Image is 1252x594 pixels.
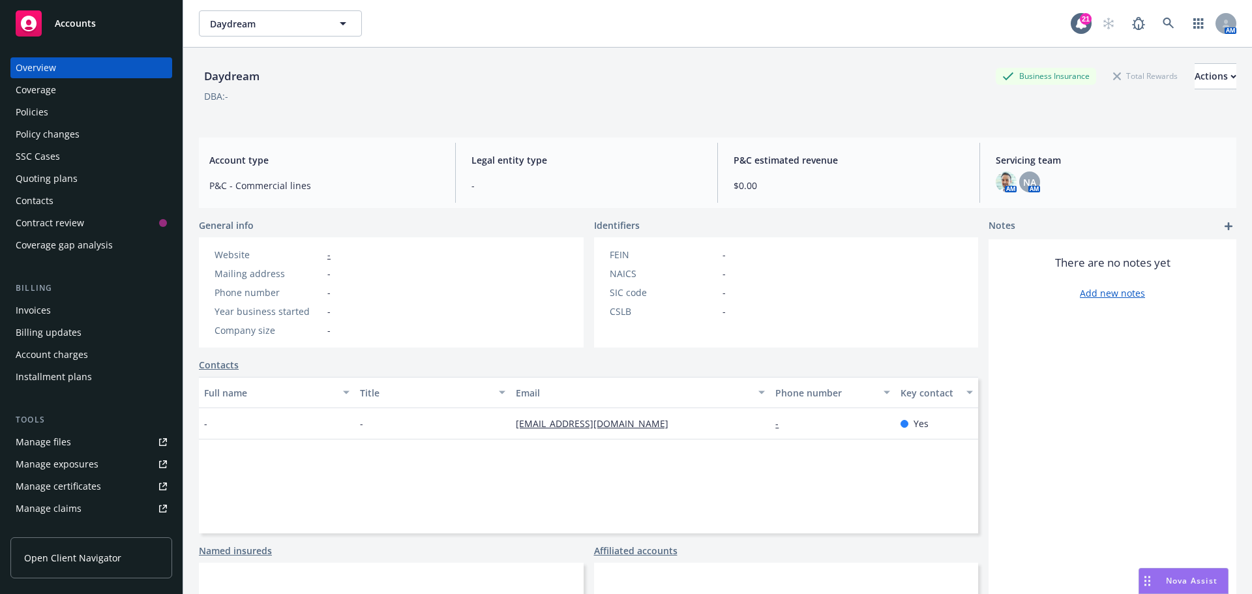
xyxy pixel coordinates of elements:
[199,544,272,557] a: Named insureds
[215,323,322,337] div: Company size
[996,68,1096,84] div: Business Insurance
[10,476,172,497] a: Manage certificates
[360,386,491,400] div: Title
[24,551,121,565] span: Open Client Navigator
[901,386,959,400] div: Key contact
[10,520,172,541] a: Manage BORs
[55,18,96,29] span: Accounts
[16,498,82,519] div: Manage claims
[16,213,84,233] div: Contract review
[327,286,331,299] span: -
[10,80,172,100] a: Coverage
[610,286,717,299] div: SIC code
[204,417,207,430] span: -
[16,344,88,365] div: Account charges
[775,417,789,430] a: -
[10,57,172,78] a: Overview
[471,179,702,192] span: -
[1166,575,1217,586] span: Nova Assist
[16,476,101,497] div: Manage certificates
[355,377,511,408] button: Title
[10,322,172,343] a: Billing updates
[1139,569,1155,593] div: Drag to move
[209,179,440,192] span: P&C - Commercial lines
[199,68,265,85] div: Daydream
[215,248,322,261] div: Website
[10,366,172,387] a: Installment plans
[360,417,363,430] span: -
[1221,218,1236,234] a: add
[16,520,77,541] div: Manage BORs
[1095,10,1122,37] a: Start snowing
[204,89,228,103] div: DBA: -
[1080,286,1145,300] a: Add new notes
[610,267,717,280] div: NAICS
[327,323,331,337] span: -
[10,146,172,167] a: SSC Cases
[594,218,640,232] span: Identifiers
[770,377,895,408] button: Phone number
[327,304,331,318] span: -
[10,102,172,123] a: Policies
[10,498,172,519] a: Manage claims
[16,300,51,321] div: Invoices
[204,386,335,400] div: Full name
[516,386,751,400] div: Email
[16,432,71,453] div: Manage files
[1107,68,1184,84] div: Total Rewards
[775,386,875,400] div: Phone number
[895,377,978,408] button: Key contact
[16,366,92,387] div: Installment plans
[1195,64,1236,89] div: Actions
[1125,10,1152,37] a: Report a Bug
[471,153,702,167] span: Legal entity type
[10,344,172,365] a: Account charges
[10,190,172,211] a: Contacts
[199,358,239,372] a: Contacts
[734,179,964,192] span: $0.00
[996,153,1226,167] span: Servicing team
[1080,13,1092,25] div: 21
[1139,568,1229,594] button: Nova Assist
[210,17,323,31] span: Daydream
[16,235,113,256] div: Coverage gap analysis
[10,282,172,295] div: Billing
[10,168,172,189] a: Quoting plans
[16,454,98,475] div: Manage exposures
[1185,10,1212,37] a: Switch app
[996,171,1017,192] img: photo
[10,5,172,42] a: Accounts
[16,80,56,100] div: Coverage
[610,248,717,261] div: FEIN
[594,544,678,557] a: Affiliated accounts
[511,377,770,408] button: Email
[10,124,172,145] a: Policy changes
[209,153,440,167] span: Account type
[16,102,48,123] div: Policies
[723,267,726,280] span: -
[16,322,82,343] div: Billing updates
[10,413,172,426] div: Tools
[327,248,331,261] a: -
[16,146,60,167] div: SSC Cases
[610,304,717,318] div: CSLB
[10,454,172,475] a: Manage exposures
[1023,175,1036,189] span: NA
[16,57,56,78] div: Overview
[10,235,172,256] a: Coverage gap analysis
[516,417,679,430] a: [EMAIL_ADDRESS][DOMAIN_NAME]
[723,304,726,318] span: -
[199,377,355,408] button: Full name
[199,218,254,232] span: General info
[1155,10,1182,37] a: Search
[10,300,172,321] a: Invoices
[1195,63,1236,89] button: Actions
[16,168,78,189] div: Quoting plans
[215,286,322,299] div: Phone number
[327,267,331,280] span: -
[723,248,726,261] span: -
[914,417,929,430] span: Yes
[215,267,322,280] div: Mailing address
[723,286,726,299] span: -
